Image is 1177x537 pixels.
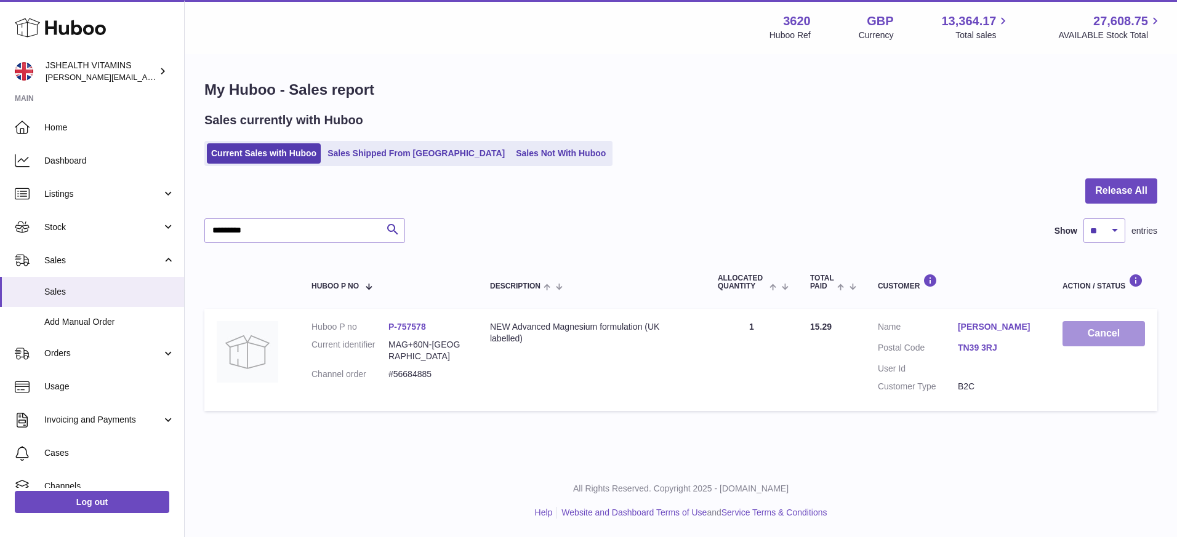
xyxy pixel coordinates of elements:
span: Usage [44,381,175,392]
a: Sales Shipped From [GEOGRAPHIC_DATA] [323,143,509,164]
strong: GBP [867,13,893,30]
div: NEW Advanced Magnesium formulation (UK labelled) [490,321,693,344]
span: 13,364.17 [941,13,996,30]
a: [PERSON_NAME] [958,321,1038,333]
div: Currency [859,30,894,41]
a: Website and Dashboard Terms of Use [561,507,707,517]
span: Add Manual Order [44,316,175,328]
span: entries [1131,225,1157,237]
h1: My Huboo - Sales report [204,80,1157,100]
img: francesca@jshealthvitamins.com [15,62,33,81]
h2: Sales currently with Huboo [204,112,363,129]
span: Invoicing and Payments [44,414,162,426]
p: All Rights Reserved. Copyright 2025 - [DOMAIN_NAME] [195,483,1167,495]
span: Channels [44,480,175,492]
button: Release All [1085,178,1157,204]
span: Sales [44,286,175,298]
span: Cases [44,447,175,459]
span: ALLOCATED Quantity [718,274,766,290]
a: 13,364.17 Total sales [941,13,1010,41]
dt: User Id [878,363,958,375]
img: no-photo.jpg [217,321,278,383]
dd: B2C [958,381,1038,392]
li: and [557,507,827,519]
dd: MAG+60N-[GEOGRAPHIC_DATA] [388,339,465,362]
dt: Huboo P no [311,321,388,333]
span: Stock [44,221,162,233]
dt: Customer Type [878,381,958,392]
a: Sales Not With Huboo [512,143,610,164]
button: Cancel [1063,321,1145,346]
span: 15.29 [810,322,832,332]
span: AVAILABLE Stock Total [1058,30,1162,41]
dt: Postal Code [878,342,958,357]
a: Help [535,507,553,517]
span: Dashboard [44,155,175,167]
span: [PERSON_NAME][EMAIL_ADDRESS][DOMAIN_NAME] [46,72,247,82]
span: Huboo P no [311,282,359,290]
span: Description [490,282,540,290]
div: JSHEALTH VITAMINS [46,60,156,83]
label: Show [1054,225,1077,237]
span: Orders [44,348,162,359]
dd: #56684885 [388,368,465,380]
a: Log out [15,491,169,513]
strong: 3620 [783,13,811,30]
dt: Channel order [311,368,388,380]
a: 27,608.75 AVAILABLE Stock Total [1058,13,1162,41]
span: 27,608.75 [1093,13,1148,30]
dt: Current identifier [311,339,388,362]
span: Listings [44,188,162,200]
span: Total sales [955,30,1010,41]
a: Current Sales with Huboo [207,143,321,164]
div: Action / Status [1063,274,1145,290]
span: Home [44,122,175,133]
a: TN39 3RJ [958,342,1038,354]
span: Total paid [810,274,834,290]
div: Huboo Ref [769,30,811,41]
a: Service Terms & Conditions [721,507,827,517]
div: Customer [878,274,1038,290]
dt: Name [878,321,958,336]
td: 1 [705,309,798,411]
a: P-757578 [388,322,426,332]
span: Sales [44,255,162,266]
